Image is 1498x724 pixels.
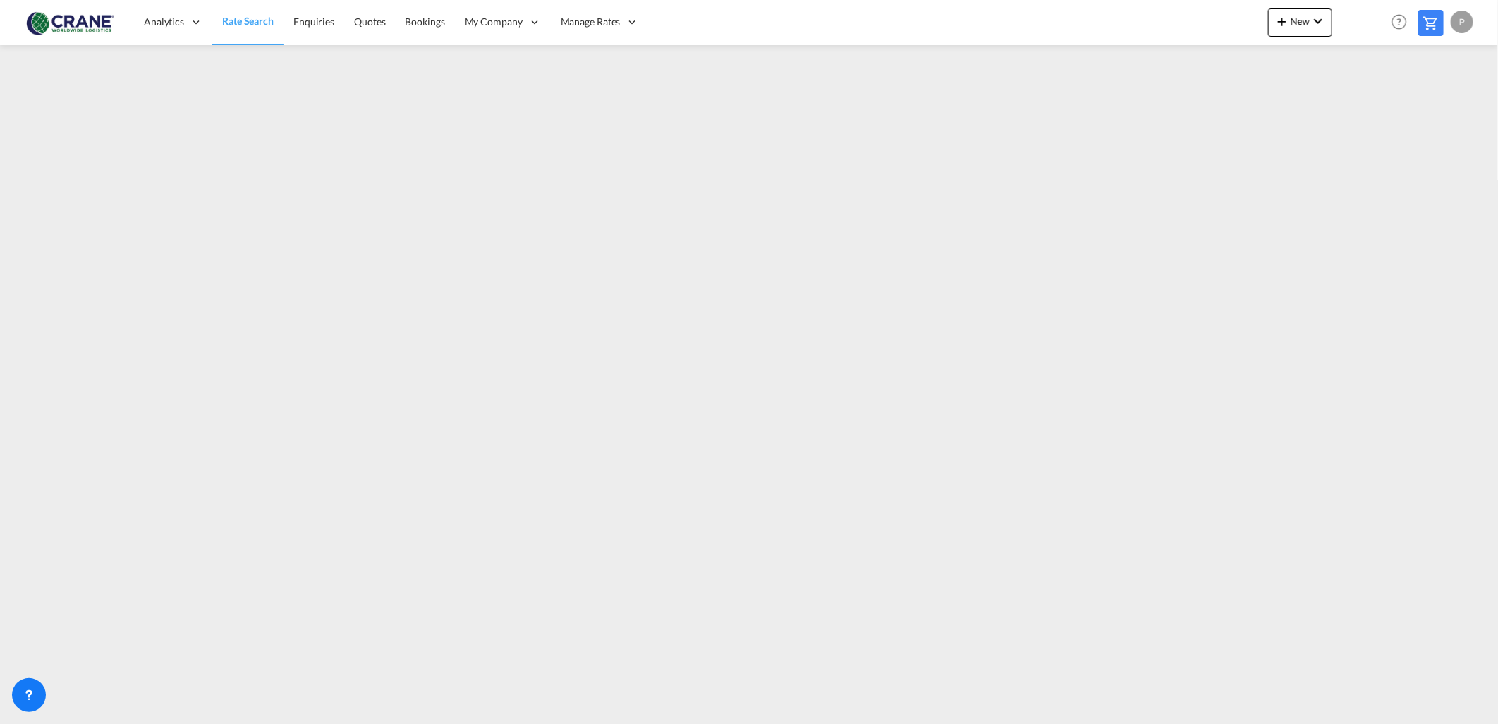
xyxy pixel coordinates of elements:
span: Quotes [354,16,385,28]
md-icon: icon-plus 400-fg [1274,13,1291,30]
span: Rate Search [222,15,274,27]
md-icon: icon-chevron-down [1310,13,1327,30]
img: 374de710c13411efa3da03fd754f1635.jpg [21,6,116,38]
span: Analytics [144,15,184,29]
span: New [1274,16,1327,27]
span: Manage Rates [561,15,621,29]
span: Bookings [406,16,445,28]
button: icon-plus 400-fgNewicon-chevron-down [1268,8,1332,37]
span: Enquiries [293,16,334,28]
div: Help [1387,10,1418,35]
div: P [1451,11,1473,33]
span: My Company [465,15,523,29]
span: Help [1387,10,1411,34]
